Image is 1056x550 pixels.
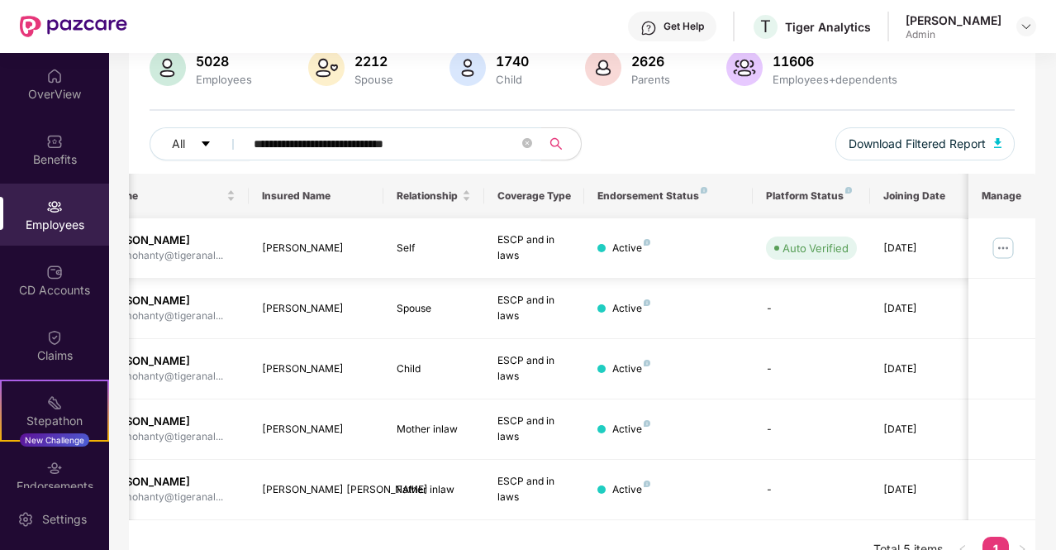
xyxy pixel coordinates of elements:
div: Stepathon [2,413,107,429]
img: svg+xml;base64,PHN2ZyBpZD0iSG9tZSIgeG1sbnM9Imh0dHA6Ly93d3cudzMub3JnLzIwMDAvc3ZnIiB3aWR0aD0iMjAiIG... [46,68,63,84]
div: Active [612,301,650,317]
div: [PERSON_NAME] [262,422,370,438]
div: 2626 [628,53,673,69]
th: Joining Date [870,174,971,218]
img: svg+xml;base64,PHN2ZyBpZD0iRW5kb3JzZW1lbnRzIiB4bWxucz0iaHR0cDovL3d3dy53My5vcmcvMjAwMC9zdmciIHdpZH... [46,460,63,476]
div: Employees [193,73,255,86]
img: svg+xml;base64,PHN2ZyBpZD0iQ0RfQWNjb3VudHMiIGRhdGEtbmFtZT0iQ0QgQWNjb3VudHMiIHhtbG5zPSJodHRwOi8vd3... [46,264,63,280]
img: svg+xml;base64,PHN2ZyBpZD0iQmVuZWZpdHMiIHhtbG5zPSJodHRwOi8vd3d3LnczLm9yZy8yMDAwL3N2ZyIgd2lkdGg9Ij... [46,133,63,150]
div: [PERSON_NAME] [262,301,370,317]
div: [PERSON_NAME] [102,474,223,490]
div: Tiger Analytics [785,19,871,35]
img: svg+xml;base64,PHN2ZyB4bWxucz0iaHR0cDovL3d3dy53My5vcmcvMjAwMC9zdmciIHhtbG5zOnhsaW5rPSJodHRwOi8vd3... [994,138,1002,148]
div: Endorsement Status [597,189,739,203]
td: - [753,339,870,399]
div: [DATE] [883,301,958,317]
span: All [172,135,185,153]
div: Parents [628,73,673,86]
img: manageButton [990,235,1016,261]
div: 1740 [492,53,532,69]
div: ESCP and in laws [497,353,572,385]
td: - [753,399,870,460]
div: isha.mohanty@tigeranal... [102,308,223,324]
span: close-circle [522,136,532,152]
span: search [540,137,573,151]
div: [DATE] [883,361,958,377]
div: ESCP and in laws [497,474,572,505]
img: svg+xml;base64,PHN2ZyB4bWxucz0iaHR0cDovL3d3dy53My5vcmcvMjAwMC9zdmciIHdpZHRoPSIyMSIgaGVpZ2h0PSIyMC... [46,395,63,411]
div: [DATE] [883,422,958,438]
div: Active [612,422,650,438]
div: Child [492,73,532,86]
span: T [760,17,771,36]
span: Relationship [397,189,459,203]
img: svg+xml;base64,PHN2ZyBpZD0iRW1wbG95ZWVzIiB4bWxucz0iaHR0cDovL3d3dy53My5vcmcvMjAwMC9zdmciIHdpZHRoPS... [46,198,63,215]
th: Employee Name [47,174,249,218]
div: Spouse [351,73,397,86]
div: New Challenge [20,433,89,447]
div: Active [612,361,650,377]
div: [PERSON_NAME] [102,293,223,308]
img: svg+xml;base64,PHN2ZyB4bWxucz0iaHR0cDovL3d3dy53My5vcmcvMjAwMC9zdmciIHdpZHRoPSI4IiBoZWlnaHQ9IjgiIH... [644,481,650,487]
img: svg+xml;base64,PHN2ZyB4bWxucz0iaHR0cDovL3d3dy53My5vcmcvMjAwMC9zdmciIHdpZHRoPSI4IiBoZWlnaHQ9IjgiIH... [644,420,650,427]
span: close-circle [522,138,532,148]
div: [DATE] [883,241,958,256]
div: Spouse [397,301,471,317]
span: Download Filtered Report [849,135,986,153]
div: isha.mohanty@tigeranal... [102,369,223,385]
img: svg+xml;base64,PHN2ZyB4bWxucz0iaHR0cDovL3d3dy53My5vcmcvMjAwMC9zdmciIHdpZHRoPSI4IiBoZWlnaHQ9IjgiIH... [701,187,707,194]
div: ESCP and in laws [497,232,572,264]
div: 11606 [769,53,901,69]
img: svg+xml;base64,PHN2ZyB4bWxucz0iaHR0cDovL3d3dy53My5vcmcvMjAwMC9zdmciIHhtbG5zOnhsaW5rPSJodHRwOi8vd3... [450,50,486,86]
div: [PERSON_NAME] [906,12,1001,28]
div: 5028 [193,53,255,69]
div: isha.mohanty@tigeranal... [102,429,223,445]
div: Auto Verified [782,240,849,256]
th: Insured Name [249,174,383,218]
div: ESCP and in laws [497,293,572,324]
div: Mother inlaw [397,422,471,438]
div: [DATE] [883,482,958,498]
img: svg+xml;base64,PHN2ZyBpZD0iSGVscC0zMngzMiIgeG1sbnM9Imh0dHA6Ly93d3cudzMub3JnLzIwMDAvc3ZnIiB3aWR0aD... [640,20,657,36]
button: Download Filtered Report [835,127,1016,160]
img: svg+xml;base64,PHN2ZyB4bWxucz0iaHR0cDovL3d3dy53My5vcmcvMjAwMC9zdmciIHhtbG5zOnhsaW5rPSJodHRwOi8vd3... [308,50,345,86]
div: ESCP and in laws [497,414,572,445]
th: Manage [968,174,1035,218]
div: [PERSON_NAME] [102,232,223,248]
th: Coverage Type [484,174,585,218]
img: New Pazcare Logo [20,16,127,37]
div: [PERSON_NAME] [262,361,370,377]
img: svg+xml;base64,PHN2ZyB4bWxucz0iaHR0cDovL3d3dy53My5vcmcvMjAwMC9zdmciIHhtbG5zOnhsaW5rPSJodHRwOi8vd3... [150,50,186,86]
div: [PERSON_NAME] [PERSON_NAME] [262,482,370,498]
div: Father inlaw [397,482,471,498]
span: Employee Name [60,189,223,203]
img: svg+xml;base64,PHN2ZyB4bWxucz0iaHR0cDovL3d3dy53My5vcmcvMjAwMC9zdmciIHdpZHRoPSI4IiBoZWlnaHQ9IjgiIH... [644,299,650,306]
img: svg+xml;base64,PHN2ZyB4bWxucz0iaHR0cDovL3d3dy53My5vcmcvMjAwMC9zdmciIHdpZHRoPSI4IiBoZWlnaHQ9IjgiIH... [845,187,852,194]
img: svg+xml;base64,PHN2ZyBpZD0iQ2xhaW0iIHhtbG5zPSJodHRwOi8vd3d3LnczLm9yZy8yMDAwL3N2ZyIgd2lkdGg9IjIwIi... [46,329,63,346]
img: svg+xml;base64,PHN2ZyB4bWxucz0iaHR0cDovL3d3dy53My5vcmcvMjAwMC9zdmciIHdpZHRoPSI4IiBoZWlnaHQ9IjgiIH... [644,360,650,366]
div: isha.mohanty@tigeranal... [102,248,223,264]
div: Admin [906,28,1001,41]
div: Self [397,241,471,256]
td: - [753,279,870,339]
div: [PERSON_NAME] [102,414,223,429]
div: Active [612,482,650,498]
button: Allcaret-down [150,127,250,160]
div: Get Help [664,20,704,33]
span: caret-down [200,138,212,151]
div: [PERSON_NAME] [262,241,370,256]
div: Employees+dependents [769,73,901,86]
img: svg+xml;base64,PHN2ZyBpZD0iU2V0dGluZy0yMHgyMCIgeG1sbnM9Imh0dHA6Ly93d3cudzMub3JnLzIwMDAvc3ZnIiB3aW... [17,511,34,528]
div: [PERSON_NAME] [102,353,223,369]
img: svg+xml;base64,PHN2ZyB4bWxucz0iaHR0cDovL3d3dy53My5vcmcvMjAwMC9zdmciIHdpZHRoPSI4IiBoZWlnaHQ9IjgiIH... [644,239,650,246]
button: search [540,127,582,160]
div: 2212 [351,53,397,69]
img: svg+xml;base64,PHN2ZyB4bWxucz0iaHR0cDovL3d3dy53My5vcmcvMjAwMC9zdmciIHhtbG5zOnhsaW5rPSJodHRwOi8vd3... [726,50,763,86]
img: svg+xml;base64,PHN2ZyB4bWxucz0iaHR0cDovL3d3dy53My5vcmcvMjAwMC9zdmciIHhtbG5zOnhsaW5rPSJodHRwOi8vd3... [585,50,621,86]
td: - [753,460,870,520]
div: Platform Status [766,189,857,203]
img: svg+xml;base64,PHN2ZyBpZD0iRHJvcGRvd24tMzJ4MzIiIHhtbG5zPSJodHRwOi8vd3d3LnczLm9yZy8yMDAwL3N2ZyIgd2... [1020,20,1033,33]
div: Active [612,241,650,256]
div: Settings [37,511,92,528]
div: Child [397,361,471,377]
